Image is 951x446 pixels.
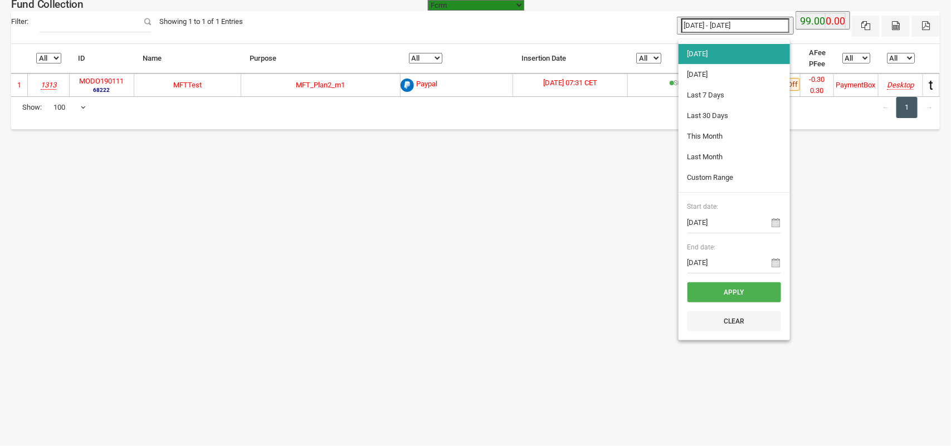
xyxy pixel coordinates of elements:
[801,74,833,85] li: -0.30
[887,81,914,89] i: Mozilla/5.0 (Windows NT 10.0; Win64; x64) AppleWebKit/537.36 (KHTML, like Gecko) Chrome/140.0.0.0...
[679,44,790,64] li: [DATE]
[687,242,781,252] span: End date:
[417,79,438,92] span: Paypal
[679,147,790,167] li: Last Month
[11,73,28,96] td: 1
[79,86,124,94] small: 68222
[679,168,790,188] li: Custom Range
[151,11,251,32] div: Showing 1 to 1 of 1 Entries
[679,106,790,126] li: Last 30 Days
[241,73,401,96] td: MFT_Plan2_m1
[40,11,151,32] input: Filter:
[134,44,241,73] th: Name
[687,282,781,302] button: Apply
[896,97,918,118] a: 1
[687,311,781,331] button: Clear
[53,102,86,113] span: 100
[22,102,42,113] span: Show:
[796,11,850,30] button: 99.000.00
[929,77,934,93] span: t
[800,13,825,29] label: 99.00
[679,85,790,105] li: Last 7 Days
[241,44,401,73] th: Purpose
[801,85,833,96] li: 0.30
[79,76,124,87] label: MODO190111
[919,97,940,118] a: →
[912,16,940,37] button: Pdf
[134,73,241,96] td: MFTTest
[53,97,86,118] span: 100
[836,80,876,91] div: PaymentBox
[826,13,845,29] label: 0.00
[679,126,790,146] li: This Month
[687,202,781,212] span: Start date:
[882,16,910,37] button: CSV
[875,97,896,118] a: ←
[70,44,134,73] th: ID
[513,44,628,73] th: Insertion Date
[543,77,597,89] label: [DATE] 07:31 CET
[41,81,56,89] i: Skillshare
[809,47,826,58] li: AFee
[852,16,880,37] button: Excel
[809,58,826,70] li: PFee
[679,65,790,85] li: [DATE]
